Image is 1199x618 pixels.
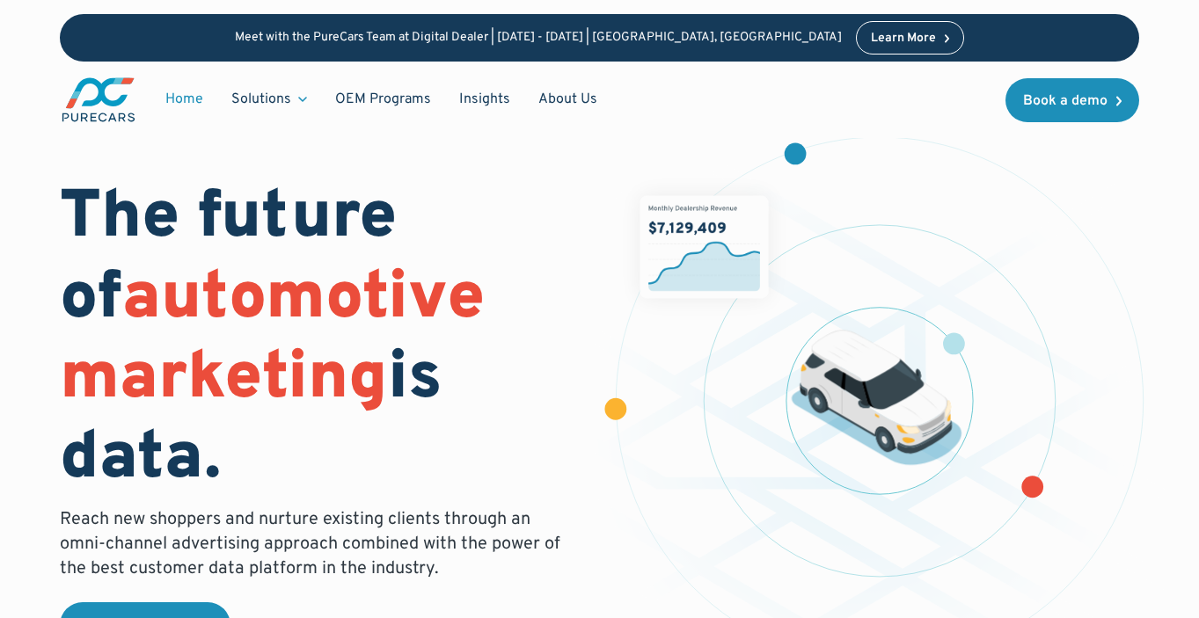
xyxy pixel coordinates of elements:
div: Learn More [871,33,936,45]
h1: The future of is data. [60,179,578,500]
img: chart showing monthly dealership revenue of $7m [640,196,768,299]
a: OEM Programs [321,83,445,116]
span: automotive marketing [60,258,485,422]
a: main [60,76,137,124]
p: Reach new shoppers and nurture existing clients through an omni-channel advertising approach comb... [60,507,578,581]
a: Learn More [856,21,965,55]
p: Meet with the PureCars Team at Digital Dealer | [DATE] - [DATE] | [GEOGRAPHIC_DATA], [GEOGRAPHIC_... [235,31,842,46]
a: Book a demo [1005,78,1139,122]
div: Solutions [231,90,291,109]
img: illustration of a vehicle [792,330,962,465]
div: Solutions [217,83,321,116]
img: purecars logo [60,76,137,124]
div: Book a demo [1023,94,1108,108]
a: Home [151,83,217,116]
a: About Us [524,83,611,116]
a: Insights [445,83,524,116]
